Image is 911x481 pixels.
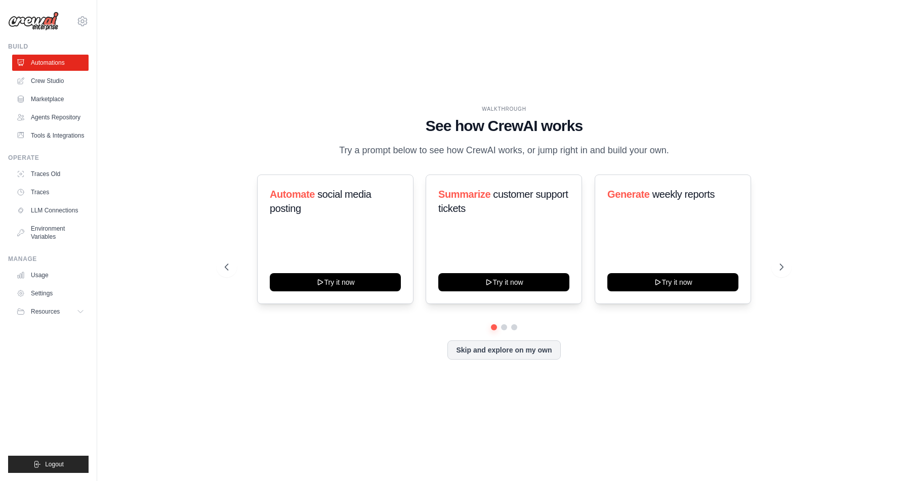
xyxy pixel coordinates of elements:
[12,166,89,182] a: Traces Old
[8,42,89,51] div: Build
[270,189,315,200] span: Automate
[225,105,783,113] div: WALKTHROUGH
[334,143,674,158] p: Try a prompt below to see how CrewAI works, or jump right in and build your own.
[12,127,89,144] a: Tools & Integrations
[12,303,89,320] button: Resources
[8,154,89,162] div: Operate
[12,73,89,89] a: Crew Studio
[12,184,89,200] a: Traces
[438,273,569,291] button: Try it now
[8,12,59,31] img: Logo
[652,189,714,200] span: weekly reports
[12,109,89,125] a: Agents Repository
[438,189,490,200] span: Summarize
[225,117,783,135] h1: See how CrewAI works
[12,221,89,245] a: Environment Variables
[270,273,401,291] button: Try it now
[8,456,89,473] button: Logout
[270,189,371,214] span: social media posting
[12,202,89,218] a: LLM Connections
[31,308,60,316] span: Resources
[12,55,89,71] a: Automations
[45,460,64,468] span: Logout
[447,340,560,360] button: Skip and explore on my own
[607,189,650,200] span: Generate
[12,267,89,283] a: Usage
[8,255,89,263] div: Manage
[607,273,738,291] button: Try it now
[438,189,568,214] span: customer support tickets
[12,285,89,301] a: Settings
[12,91,89,107] a: Marketplace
